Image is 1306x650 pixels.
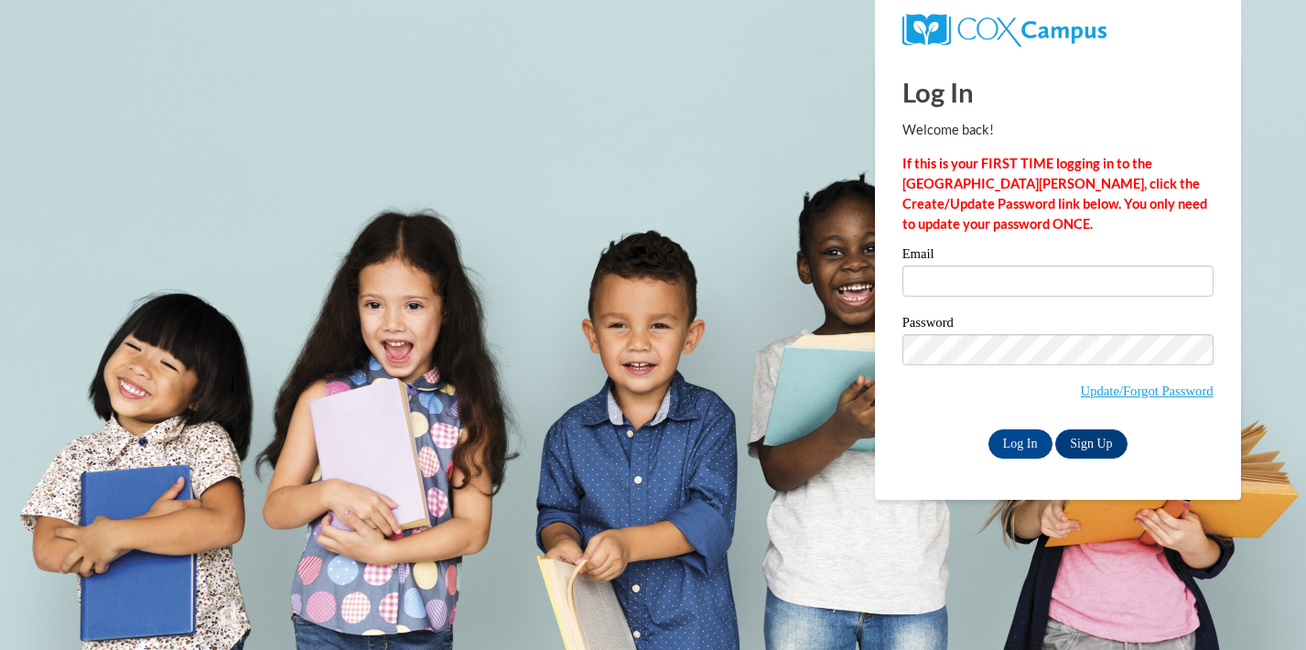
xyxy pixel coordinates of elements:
label: Email [902,247,1214,265]
p: Welcome back! [902,120,1214,140]
strong: If this is your FIRST TIME logging in to the [GEOGRAPHIC_DATA][PERSON_NAME], click the Create/Upd... [902,156,1207,232]
h1: Log In [902,73,1214,111]
label: Password [902,316,1214,334]
a: Sign Up [1055,429,1127,459]
img: COX Campus [902,14,1106,47]
input: Log In [988,429,1052,459]
a: Update/Forgot Password [1081,384,1214,398]
a: COX Campus [902,21,1106,37]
